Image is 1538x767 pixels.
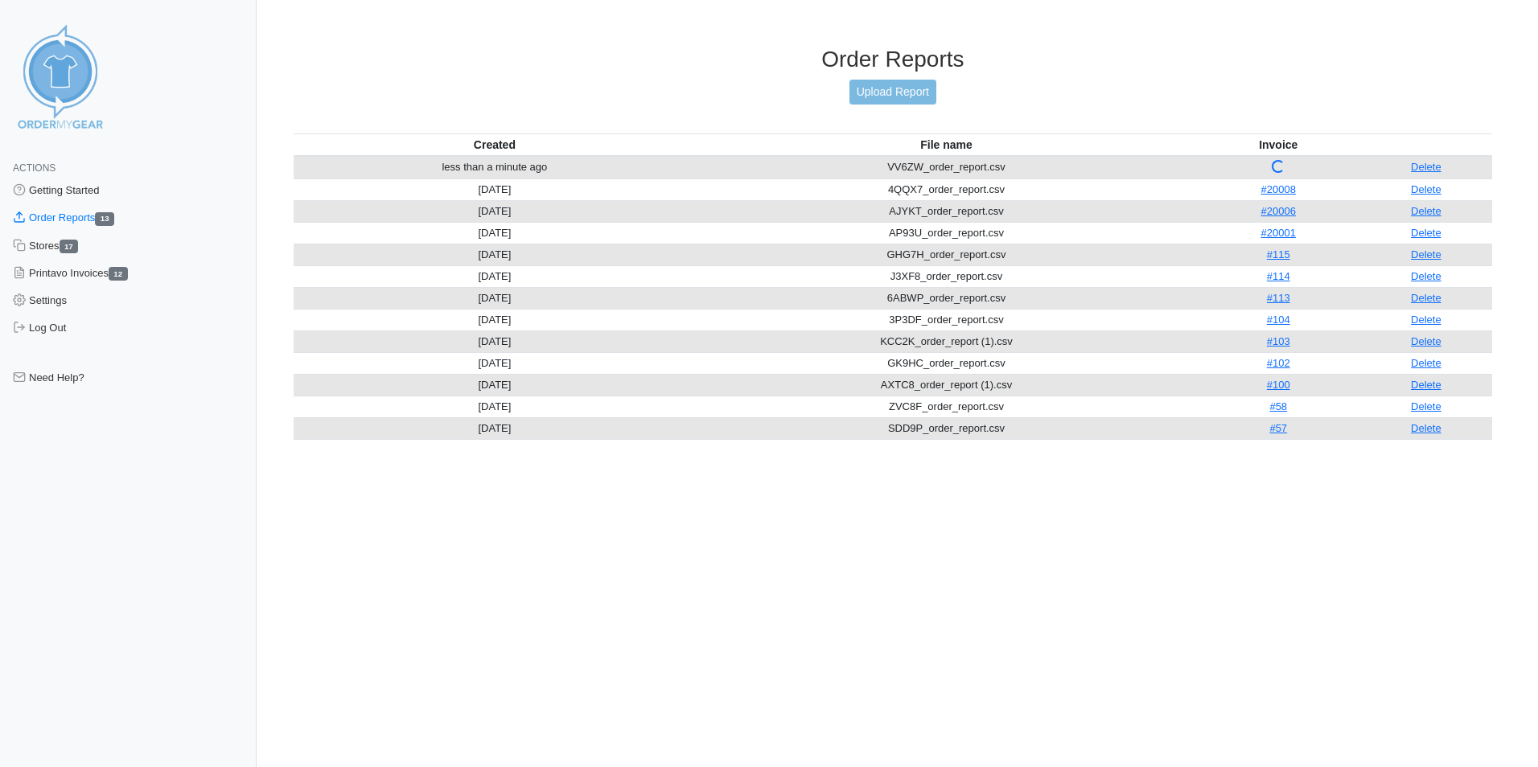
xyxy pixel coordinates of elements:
a: #20006 [1261,205,1296,217]
td: [DATE] [294,287,696,309]
a: #113 [1267,292,1290,304]
a: Delete [1411,205,1441,217]
td: VV6ZW_order_report.csv [696,156,1197,179]
td: [DATE] [294,178,696,200]
td: [DATE] [294,244,696,265]
td: GK9HC_order_report.csv [696,352,1197,374]
td: SDD9P_order_report.csv [696,417,1197,439]
span: 13 [95,212,114,226]
td: J3XF8_order_report.csv [696,265,1197,287]
td: [DATE] [294,374,696,396]
a: #104 [1267,314,1290,326]
a: #114 [1267,270,1290,282]
a: Delete [1411,335,1441,347]
h3: Order Reports [294,46,1492,73]
td: 6ABWP_order_report.csv [696,287,1197,309]
a: #103 [1267,335,1290,347]
th: Invoice [1197,133,1360,156]
a: Delete [1411,314,1441,326]
a: Delete [1411,248,1441,260]
a: Delete [1411,400,1441,412]
td: AP93U_order_report.csv [696,222,1197,244]
a: #20001 [1261,227,1296,239]
a: Delete [1411,183,1441,195]
td: less than a minute ago [294,156,696,179]
a: Delete [1411,161,1441,173]
td: [DATE] [294,200,696,222]
td: 4QQX7_order_report.csv [696,178,1197,200]
a: #20008 [1261,183,1296,195]
td: [DATE] [294,222,696,244]
td: [DATE] [294,417,696,439]
td: [DATE] [294,396,696,417]
a: Delete [1411,292,1441,304]
td: KCC2K_order_report (1).csv [696,330,1197,352]
a: Delete [1411,270,1441,282]
a: #115 [1267,248,1290,260]
td: [DATE] [294,330,696,352]
td: GHG7H_order_report.csv [696,244,1197,265]
a: #58 [1269,400,1287,412]
th: Created [294,133,696,156]
td: 3P3DF_order_report.csv [696,309,1197,330]
a: Delete [1411,379,1441,391]
a: Delete [1411,227,1441,239]
a: #100 [1267,379,1290,391]
a: Delete [1411,357,1441,369]
span: Actions [13,162,56,174]
span: 12 [109,267,128,281]
td: AXTC8_order_report (1).csv [696,374,1197,396]
td: AJYKT_order_report.csv [696,200,1197,222]
td: [DATE] [294,352,696,374]
a: #102 [1267,357,1290,369]
th: File name [696,133,1197,156]
a: #57 [1269,422,1287,434]
td: [DATE] [294,265,696,287]
span: 17 [60,240,79,253]
a: Upload Report [849,80,936,105]
td: [DATE] [294,309,696,330]
a: Delete [1411,422,1441,434]
td: ZVC8F_order_report.csv [696,396,1197,417]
